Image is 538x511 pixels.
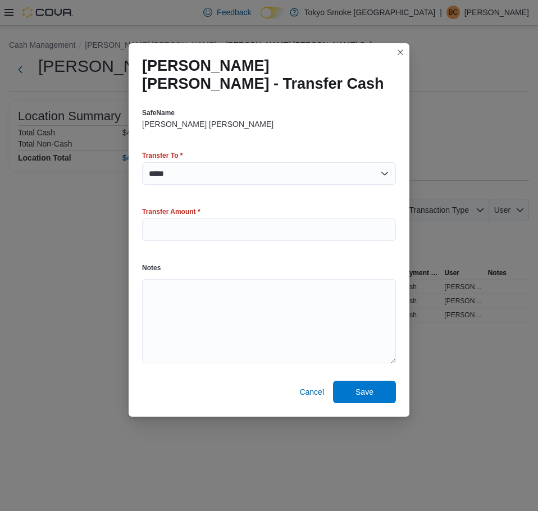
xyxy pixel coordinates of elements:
span: Cancel [299,386,324,398]
label: Notes [142,263,161,272]
span: Save [355,386,373,398]
button: Save [333,381,396,403]
label: Transfer To * [142,151,183,160]
h1: [PERSON_NAME] [PERSON_NAME] - Transfer Cash [142,57,387,93]
label: SafeName [142,108,175,117]
button: Cancel [295,381,329,403]
label: Transfer Amount * [142,207,200,216]
button: Closes this modal window [394,45,407,59]
p: [PERSON_NAME] [PERSON_NAME] [142,120,273,129]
